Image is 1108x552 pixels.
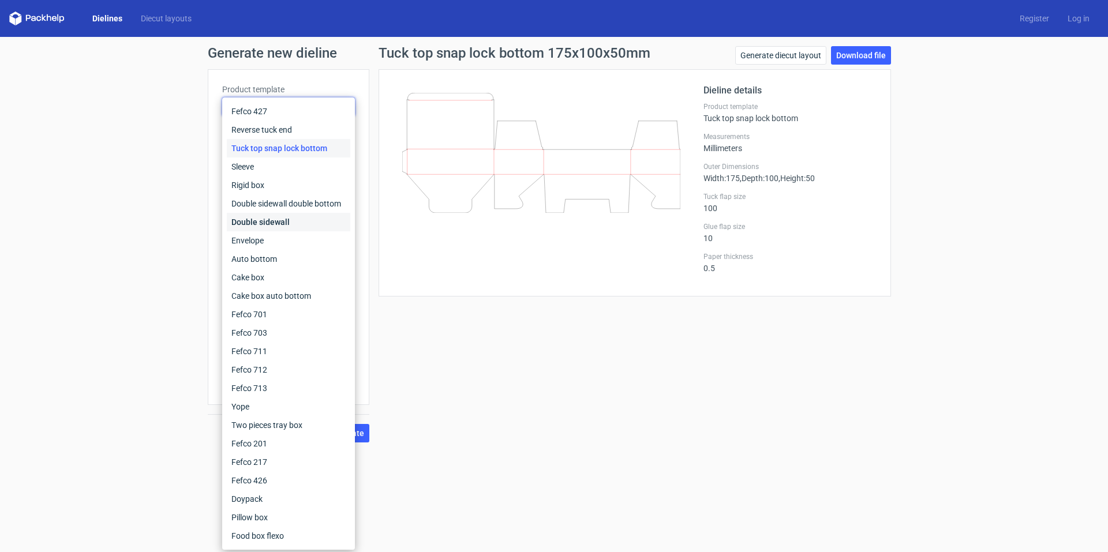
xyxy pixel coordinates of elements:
label: Product template [703,102,877,111]
div: Fefco 426 [227,471,350,490]
a: Dielines [83,13,132,24]
a: Download file [831,46,891,65]
div: 0.5 [703,252,877,273]
span: , Height : 50 [778,174,815,183]
div: Pillow box [227,508,350,527]
div: Sleeve [227,157,350,176]
div: Millimeters [703,132,877,153]
div: Tuck top snap lock bottom [703,102,877,123]
h1: Generate new dieline [208,46,900,60]
label: Paper thickness [703,252,877,261]
div: Rigid box [227,176,350,194]
div: Cake box auto bottom [227,287,350,305]
div: Double sidewall double bottom [227,194,350,213]
div: Two pieces tray box [227,416,350,434]
div: Doypack [227,490,350,508]
h2: Dieline details [703,84,877,97]
div: Fefco 201 [227,434,350,453]
div: Auto bottom [227,250,350,268]
div: Envelope [227,231,350,250]
label: Measurements [703,132,877,141]
div: Fefco 713 [227,379,350,397]
label: Tuck flap size [703,192,877,201]
div: Tuck top snap lock bottom [227,139,350,157]
div: Fefco 703 [227,324,350,342]
div: Fefco 217 [227,453,350,471]
div: Double sidewall [227,213,350,231]
div: Yope [227,397,350,416]
a: Diecut layouts [132,13,201,24]
div: Fefco 712 [227,361,350,379]
div: Fefco 701 [227,305,350,324]
div: Fefco 427 [227,102,350,121]
div: Reverse tuck end [227,121,350,139]
a: Register [1010,13,1058,24]
a: Log in [1058,13,1099,24]
label: Glue flap size [703,222,877,231]
span: , Depth : 100 [740,174,778,183]
label: Outer Dimensions [703,162,877,171]
a: Generate diecut layout [735,46,826,65]
span: Width : 175 [703,174,740,183]
div: 10 [703,222,877,243]
div: Food box flexo [227,527,350,545]
h1: Tuck top snap lock bottom 175x100x50mm [379,46,650,60]
div: Fefco 711 [227,342,350,361]
div: 100 [703,192,877,213]
label: Product template [222,84,355,95]
div: Cake box [227,268,350,287]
